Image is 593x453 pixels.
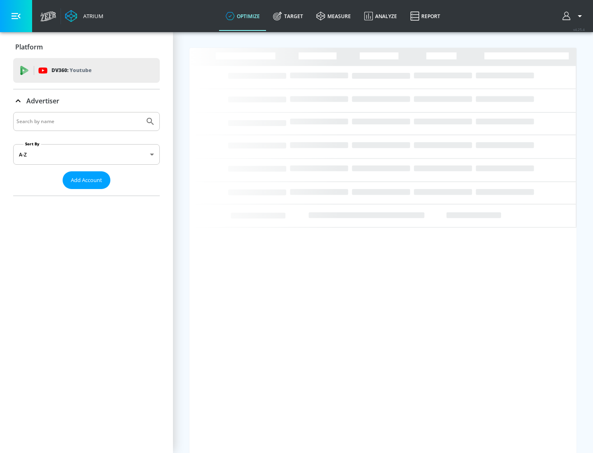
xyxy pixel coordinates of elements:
div: DV360: Youtube [13,58,160,83]
a: measure [310,1,357,31]
button: Add Account [63,171,110,189]
a: Target [266,1,310,31]
span: v 4.25.4 [573,27,585,32]
div: A-Z [13,144,160,165]
span: Add Account [71,175,102,185]
input: Search by name [16,116,141,127]
p: Youtube [70,66,91,75]
div: Atrium [80,12,103,20]
a: Analyze [357,1,404,31]
a: optimize [219,1,266,31]
a: Report [404,1,447,31]
nav: list of Advertiser [13,189,160,196]
div: Platform [13,35,160,58]
p: Advertiser [26,96,59,105]
label: Sort By [23,141,41,147]
div: Advertiser [13,112,160,196]
div: Advertiser [13,89,160,112]
p: DV360: [51,66,91,75]
p: Platform [15,42,43,51]
a: Atrium [65,10,103,22]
